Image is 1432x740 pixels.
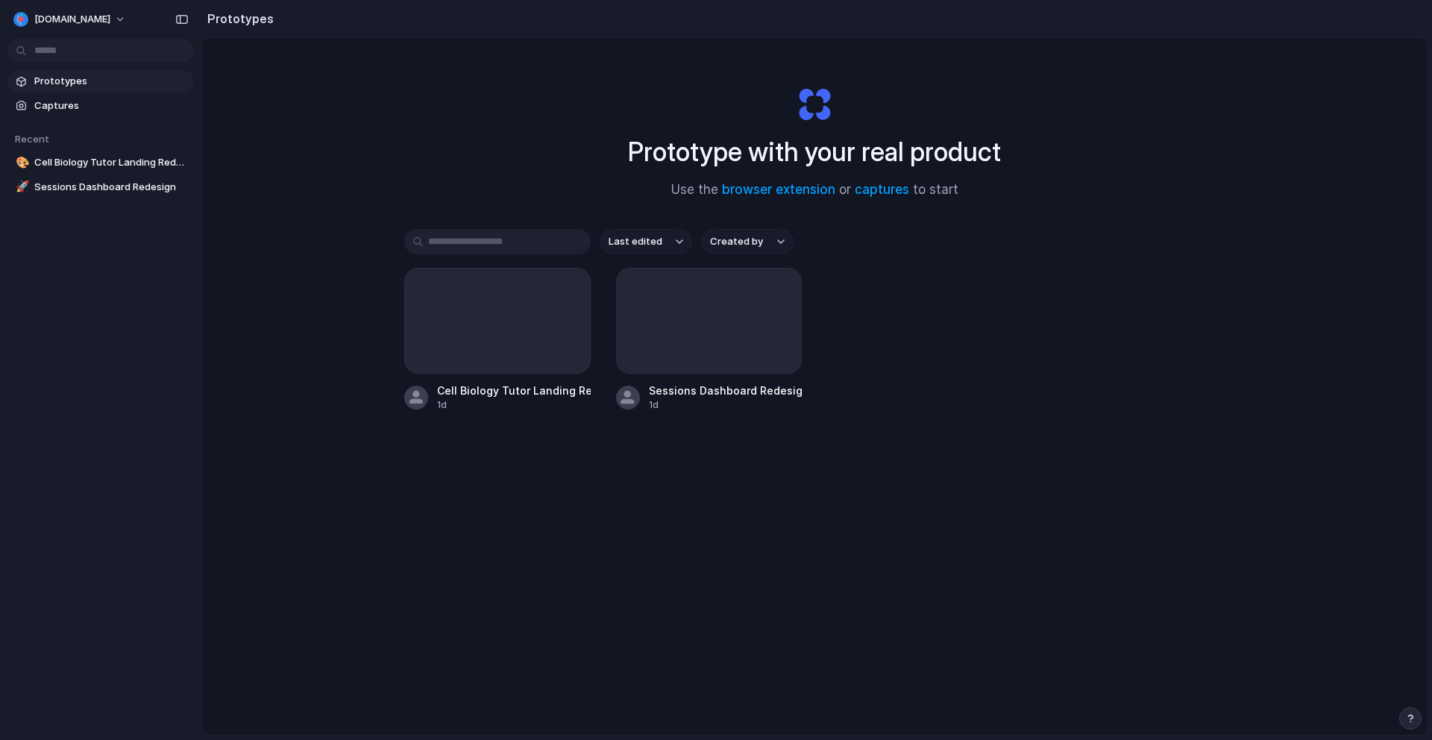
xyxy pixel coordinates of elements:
[7,7,134,31] button: [DOMAIN_NAME]
[16,154,26,172] div: 🎨
[7,95,194,117] a: Captures
[34,12,110,27] span: [DOMAIN_NAME]
[34,98,188,113] span: Captures
[710,234,763,249] span: Created by
[616,268,803,412] a: Sessions Dashboard Redesign1d
[404,268,591,412] a: Cell Biology Tutor Landing Redesign1d
[437,383,591,398] div: Cell Biology Tutor Landing Redesign
[7,151,194,174] a: 🎨Cell Biology Tutor Landing Redesign
[34,180,188,195] span: Sessions Dashboard Redesign
[7,176,194,198] a: 🚀Sessions Dashboard Redesign
[671,181,958,200] span: Use the or to start
[609,234,662,249] span: Last edited
[7,70,194,92] a: Prototypes
[600,229,692,254] button: Last edited
[437,398,591,412] div: 1d
[13,180,28,195] button: 🚀
[201,10,274,28] h2: Prototypes
[649,398,803,412] div: 1d
[34,74,188,89] span: Prototypes
[628,132,1001,172] h1: Prototype with your real product
[15,133,49,145] span: Recent
[649,383,803,398] div: Sessions Dashboard Redesign
[722,182,835,197] a: browser extension
[34,155,188,170] span: Cell Biology Tutor Landing Redesign
[13,155,28,170] button: 🎨
[855,182,909,197] a: captures
[701,229,794,254] button: Created by
[16,178,26,195] div: 🚀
